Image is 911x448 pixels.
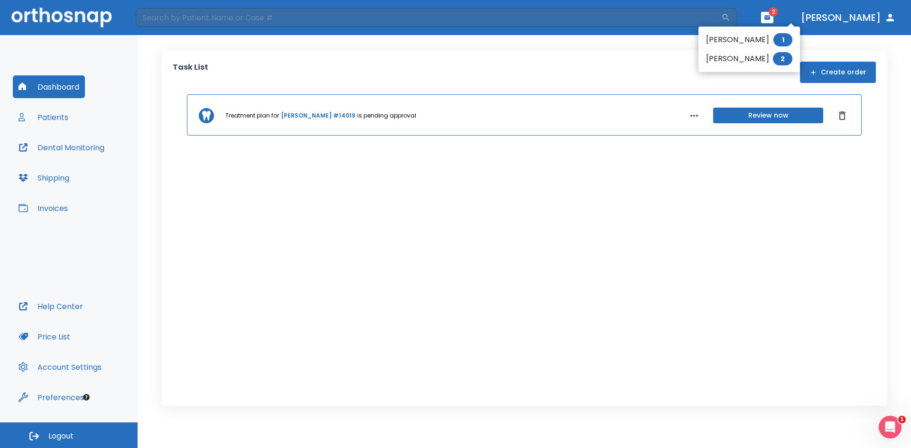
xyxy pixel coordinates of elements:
[773,52,792,65] span: 2
[698,30,800,49] li: [PERSON_NAME]
[898,416,906,423] span: 1
[773,33,792,46] span: 1
[698,49,800,68] li: [PERSON_NAME]
[879,416,902,439] iframe: Intercom live chat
